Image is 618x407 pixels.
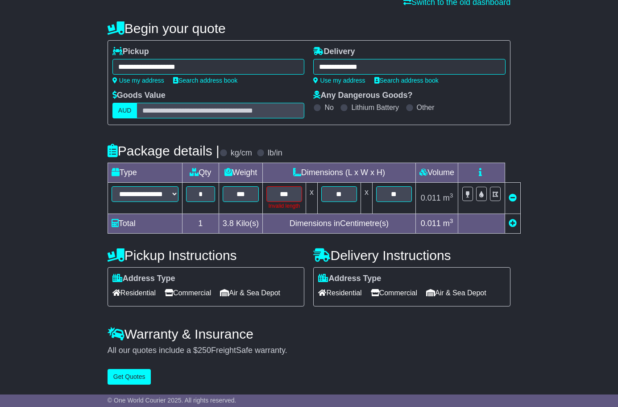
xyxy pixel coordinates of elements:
[231,148,252,158] label: kg/cm
[223,219,234,228] span: 3.8
[108,163,182,183] td: Type
[262,163,415,183] td: Dimensions (L x W x H)
[415,163,458,183] td: Volume
[313,91,412,101] label: Any Dangerous Goods?
[268,148,282,158] label: lb/in
[108,369,151,385] button: Get Quotes
[112,47,149,57] label: Pickup
[198,346,211,355] span: 250
[313,47,355,57] label: Delivery
[443,219,453,228] span: m
[108,397,236,404] span: © One World Courier 2025. All rights reserved.
[219,214,262,234] td: Kilo(s)
[426,286,486,300] span: Air & Sea Depot
[219,163,262,183] td: Weight
[313,248,510,263] h4: Delivery Instructions
[306,183,317,214] td: x
[324,103,333,112] label: No
[351,103,399,112] label: Lithium Battery
[371,286,417,300] span: Commercial
[443,193,453,202] span: m
[108,143,220,158] h4: Package details |
[182,214,219,234] td: 1
[450,192,453,199] sup: 3
[421,193,441,202] span: 0.011
[112,91,166,101] label: Goods Value
[165,286,211,300] span: Commercial
[112,77,164,84] a: Use my address
[108,327,510,341] h4: Warranty & Insurance
[313,77,365,84] a: Use my address
[220,286,280,300] span: Air & Sea Depot
[108,248,305,263] h4: Pickup Instructions
[108,346,510,356] div: All our quotes include a $ FreightSafe warranty.
[112,274,175,284] label: Address Type
[361,183,372,214] td: x
[182,163,219,183] td: Qty
[417,103,435,112] label: Other
[108,214,182,234] td: Total
[173,77,237,84] a: Search address book
[318,286,361,300] span: Residential
[509,193,517,202] a: Remove this item
[374,77,439,84] a: Search address book
[450,218,453,224] sup: 3
[421,219,441,228] span: 0.011
[509,219,517,228] a: Add new item
[318,274,381,284] label: Address Type
[266,202,302,210] div: Invalid length
[112,286,156,300] span: Residential
[112,103,137,118] label: AUD
[108,21,510,36] h4: Begin your quote
[262,214,415,234] td: Dimensions in Centimetre(s)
